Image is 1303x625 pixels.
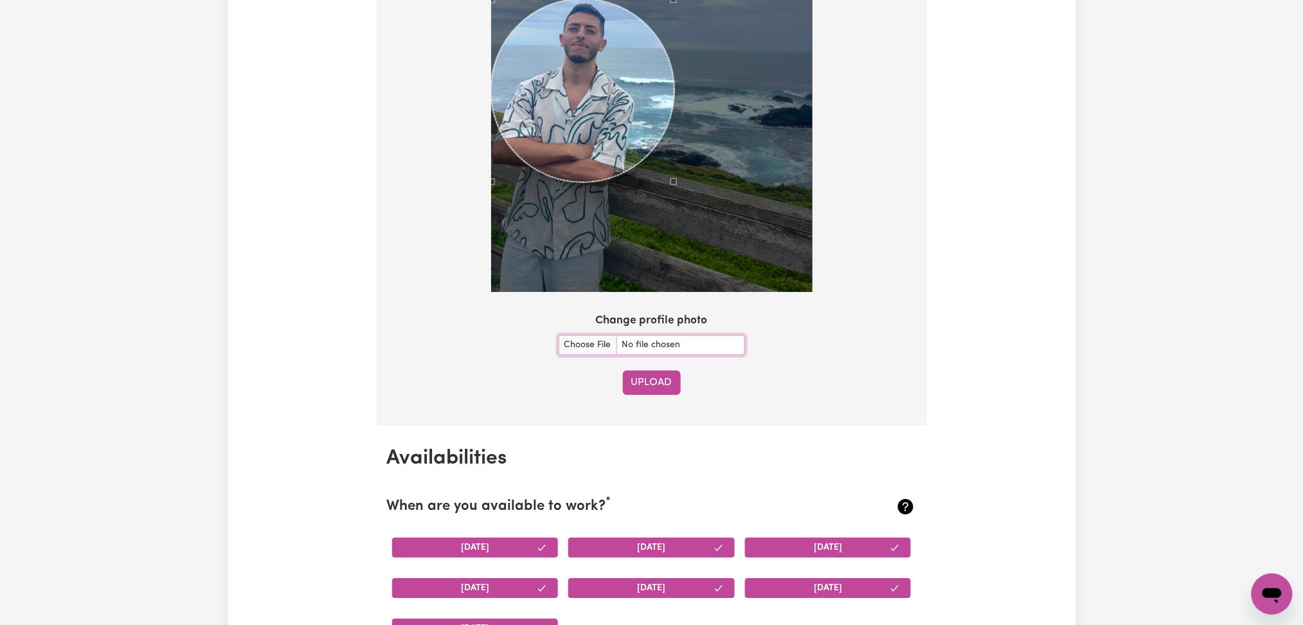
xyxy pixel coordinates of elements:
[1252,574,1293,615] iframe: Button to launch messaging window
[392,538,559,557] button: [DATE]
[387,498,829,516] h2: When are you available to work?
[745,578,912,598] button: [DATE]
[596,312,708,329] label: Change profile photo
[623,370,681,395] button: Upload
[387,446,917,471] h2: Availabilities
[568,538,735,557] button: [DATE]
[745,538,912,557] button: [DATE]
[392,578,559,598] button: [DATE]
[568,578,735,598] button: [DATE]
